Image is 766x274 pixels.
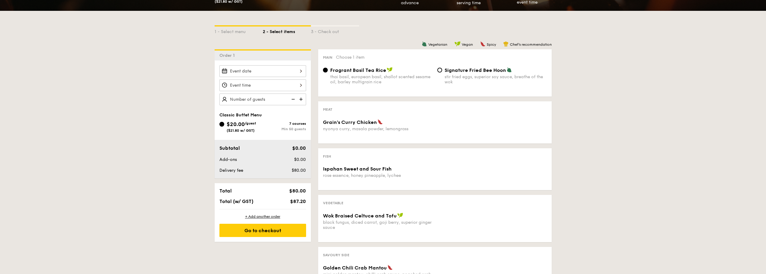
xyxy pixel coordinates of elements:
img: icon-spicy.37a8142b.svg [387,265,393,270]
span: Savoury Side [323,253,349,257]
span: Chef's recommendation [510,42,552,47]
img: icon-vegan.f8ff3823.svg [397,213,403,218]
span: Vegetarian [428,42,447,47]
div: nyonya curry, masala powder, lemongrass [323,126,433,131]
span: $87.20 [290,199,306,204]
span: Golden Chili Crab Mantou [323,265,387,271]
div: 1 - Select menu [215,26,263,35]
span: $80.00 [292,168,306,173]
img: icon-vegan.f8ff3823.svg [387,67,393,72]
input: Event date [219,65,306,77]
img: icon-vegan.f8ff3823.svg [454,41,461,47]
span: Meat [323,107,332,112]
span: $80.00 [289,188,306,194]
div: 7 courses [263,122,306,126]
span: Main [323,55,332,60]
input: Number of guests [219,94,306,105]
div: thai basil, european basil, shallot scented sesame oil, barley multigrain rice [330,74,433,85]
div: black fungus, diced carrot, goji berry, superior ginger sauce [323,220,433,230]
span: ($21.80 w/ GST) [227,128,255,133]
span: Total (w/ GST) [219,199,253,204]
span: Delivery fee [219,168,243,173]
span: Order 1 [219,53,237,58]
span: Fish [323,154,331,159]
img: icon-vegetarian.fe4039eb.svg [422,41,427,47]
span: Add-ons [219,157,237,162]
input: Signature Fried Bee Hoonstir fried eggs, superior soy sauce, breathe of the wok [437,68,442,72]
div: 2 - Select items [263,26,311,35]
div: stir fried eggs, superior soy sauce, breathe of the wok [445,74,547,85]
img: icon-add.58712e84.svg [297,94,306,105]
div: Min 50 guests [263,127,306,131]
span: Grain's Curry Chicken [323,119,377,125]
div: Go to checkout [219,224,306,237]
input: Event time [219,79,306,91]
img: icon-spicy.37a8142b.svg [480,41,485,47]
input: $20.00/guest($21.80 w/ GST)7 coursesMin 50 guests [219,122,224,127]
span: Signature Fried Bee Hoon [445,67,506,73]
span: Vegetable [323,201,343,205]
span: Spicy [487,42,496,47]
span: Ispahan Sweet and Sour Fish [323,166,392,172]
span: Subtotal [219,145,240,151]
span: Total [219,188,232,194]
img: icon-vegetarian.fe4039eb.svg [507,67,512,72]
div: + Add another order [219,214,306,219]
div: rose essence, honey pineapple, lychee [323,173,433,178]
span: Choose 1 item [336,55,364,60]
input: Fragrant Basil Tea Ricethai basil, european basil, shallot scented sesame oil, barley multigrain ... [323,68,328,72]
span: Wok Braised Celtuce and Tofu [323,213,397,219]
img: icon-chef-hat.a58ddaea.svg [503,41,509,47]
span: Fragrant Basil Tea Rice [330,67,386,73]
span: $0.00 [292,145,306,151]
div: 3 - Check out [311,26,359,35]
span: $0.00 [294,157,306,162]
span: Classic Buffet Menu [219,112,262,118]
span: /guest [245,121,256,125]
span: $20.00 [227,121,245,128]
img: icon-spicy.37a8142b.svg [377,119,383,125]
img: icon-reduce.1d2dbef1.svg [288,94,297,105]
span: Vegan [462,42,473,47]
